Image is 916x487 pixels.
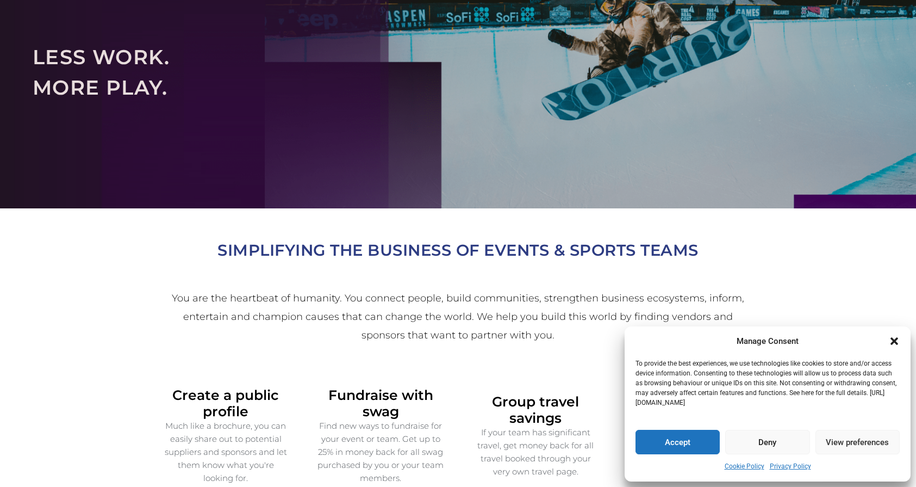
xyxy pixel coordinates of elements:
h2: SIMPLIFYING THE BUSINESS OF EVENTS & SPORTS TEAMS [154,237,763,263]
p: Find new ways to fundraise for your event or team. Get up to 25% in money back for all swag purch... [317,420,445,485]
h2: You are the heartbeat of humanity. You connect people, build communities, strengthen business eco... [169,289,748,345]
a: Cookie Policy [725,460,764,473]
span: Create a public profile [172,387,279,420]
div: Manage Consent [737,335,799,348]
span: Fundraise with swag [328,387,433,420]
h2: LESS WORK. MORE PLAY. [33,42,883,102]
button: Accept [635,430,720,454]
button: View preferences [815,430,900,454]
a: Privacy Policy [770,460,811,473]
p: Much like a brochure, you can easily share out to potential suppliers and sponsors and let them k... [162,420,290,485]
p: To provide the best experiences, we use technologies like cookies to store and/or access device i... [635,359,899,408]
div: Close dialogue [889,336,900,347]
span: Group travel savings [492,393,579,426]
p: If your team has significant travel, get money back for all travel booked through your very own t... [472,426,600,478]
button: Deny [725,430,809,454]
